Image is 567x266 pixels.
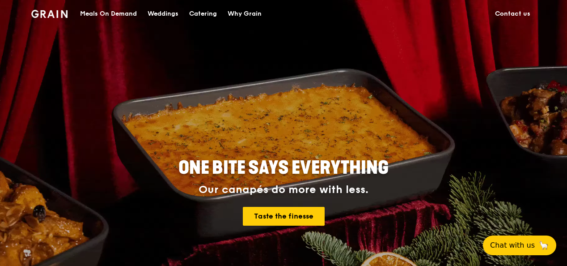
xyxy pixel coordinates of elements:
div: Why Grain [228,0,262,27]
a: Contact us [490,0,536,27]
a: Catering [184,0,222,27]
span: Chat with us [490,240,535,251]
a: Why Grain [222,0,267,27]
a: Weddings [142,0,184,27]
span: ONE BITE SAYS EVERYTHING [178,157,389,179]
a: Taste the finesse [243,207,325,226]
button: Chat with us🦙 [483,236,556,255]
div: Our canapés do more with less. [123,184,444,196]
span: 🦙 [538,240,549,251]
div: Catering [189,0,217,27]
img: Grain [31,10,68,18]
div: Weddings [148,0,178,27]
div: Meals On Demand [80,0,137,27]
